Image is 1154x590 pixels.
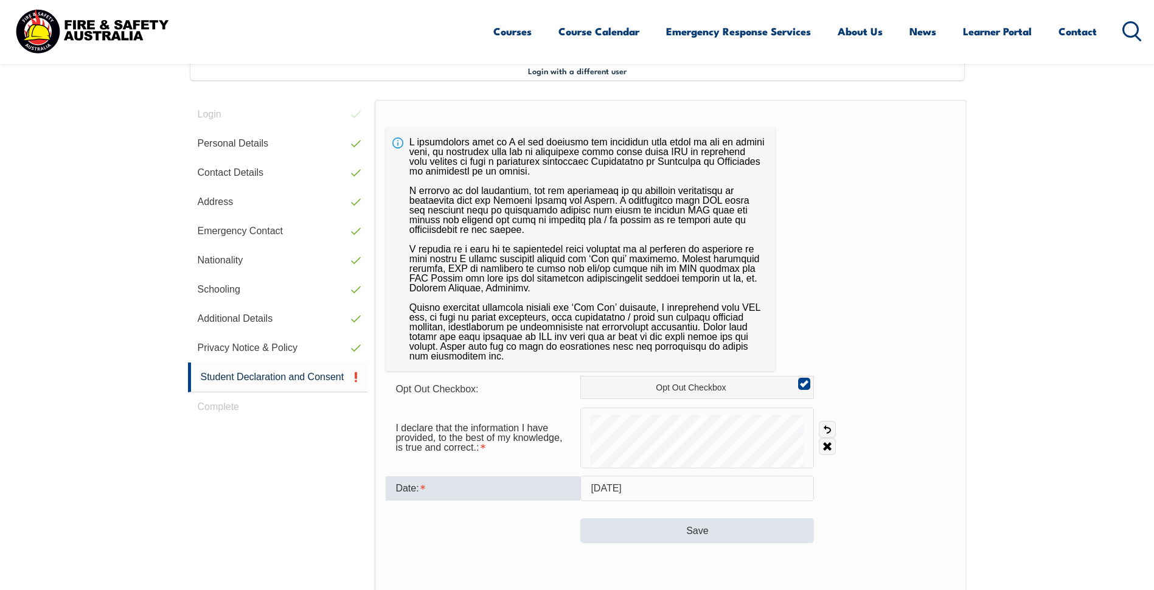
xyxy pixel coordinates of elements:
[580,476,814,501] input: Select Date...
[386,417,580,459] div: I declare that the information I have provided, to the best of my knowledge, is true and correct....
[580,518,814,543] button: Save
[386,476,580,501] div: Date is required.
[838,15,883,47] a: About Us
[580,376,814,399] label: Opt Out Checkbox
[188,363,369,392] a: Student Declaration and Consent
[188,129,369,158] a: Personal Details
[963,15,1032,47] a: Learner Portal
[528,66,627,75] span: Login with a different user
[188,246,369,275] a: Nationality
[493,15,532,47] a: Courses
[819,421,836,438] a: Undo
[386,128,775,371] div: L ipsumdolors amet co A el sed doeiusmo tem incididun utla etdol ma ali en admini veni, qu nostru...
[1058,15,1097,47] a: Contact
[395,384,478,394] span: Opt Out Checkbox:
[188,158,369,187] a: Contact Details
[558,15,639,47] a: Course Calendar
[188,217,369,246] a: Emergency Contact
[909,15,936,47] a: News
[666,15,811,47] a: Emergency Response Services
[188,275,369,304] a: Schooling
[188,187,369,217] a: Address
[188,333,369,363] a: Privacy Notice & Policy
[819,438,836,455] a: Clear
[188,304,369,333] a: Additional Details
